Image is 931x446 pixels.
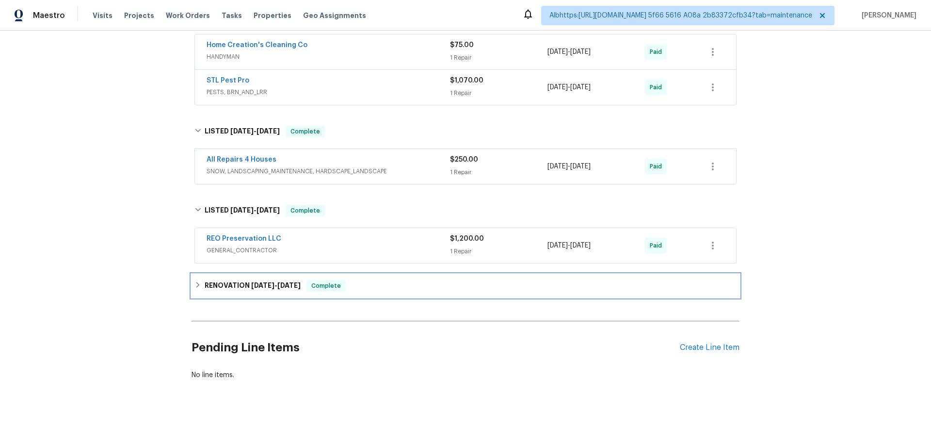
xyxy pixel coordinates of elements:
[192,274,739,297] div: RENOVATION [DATE]-[DATE]Complete
[230,128,254,134] span: [DATE]
[450,156,478,163] span: $250.00
[207,156,276,163] a: All Repairs 4 Houses
[680,343,739,352] div: Create Line Item
[450,53,547,63] div: 1 Repair
[570,84,591,91] span: [DATE]
[230,207,280,214] span: -
[287,206,324,215] span: Complete
[547,162,591,171] span: -
[450,77,483,84] span: $1,070.00
[207,77,249,84] a: STL Pest Pro
[570,242,591,249] span: [DATE]
[166,11,210,20] span: Work Orders
[858,11,916,20] span: [PERSON_NAME]
[207,246,450,255] span: GENERAL_CONTRACTOR
[650,83,666,92] span: Paid
[450,247,547,256] div: 1 Repair
[547,242,568,249] span: [DATE]
[287,127,324,136] span: Complete
[257,128,280,134] span: [DATE]
[124,11,154,20] span: Projects
[570,49,591,55] span: [DATE]
[192,116,739,147] div: LISTED [DATE]-[DATE]Complete
[230,128,280,134] span: -
[547,83,591,92] span: -
[33,11,65,20] span: Maestro
[257,207,280,214] span: [DATE]
[207,166,450,176] span: SNOW, LANDSCAPING_MAINTENANCE, HARDSCAPE_LANDSCAPE
[192,195,739,226] div: LISTED [DATE]-[DATE]Complete
[547,49,568,55] span: [DATE]
[192,325,680,370] h2: Pending Line Items
[450,167,547,177] div: 1 Repair
[207,235,281,242] a: REO Preservation LLC
[207,42,307,49] a: Home Creation's Cleaning Co
[205,126,280,137] h6: LISTED
[222,12,242,19] span: Tasks
[251,282,274,289] span: [DATE]
[650,47,666,57] span: Paid
[230,207,254,214] span: [DATE]
[254,11,291,20] span: Properties
[547,163,568,170] span: [DATE]
[450,88,547,98] div: 1 Repair
[650,162,666,171] span: Paid
[547,47,591,57] span: -
[307,281,345,291] span: Complete
[650,241,666,250] span: Paid
[207,52,450,62] span: HANDYMAN
[192,370,739,380] div: No line items.
[205,205,280,216] h6: LISTED
[450,235,484,242] span: $1,200.00
[547,84,568,91] span: [DATE]
[450,42,474,49] span: $75.00
[303,11,366,20] span: Geo Assignments
[547,241,591,250] span: -
[251,282,301,289] span: -
[570,163,591,170] span: [DATE]
[205,280,301,292] h6: RENOVATION
[549,11,812,20] span: Albhttps:[URL][DOMAIN_NAME] 5f66 5616 A08a 2b83372cfb34?tab=maintenance
[277,282,301,289] span: [DATE]
[207,87,450,97] span: PESTS, BRN_AND_LRR
[93,11,112,20] span: Visits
